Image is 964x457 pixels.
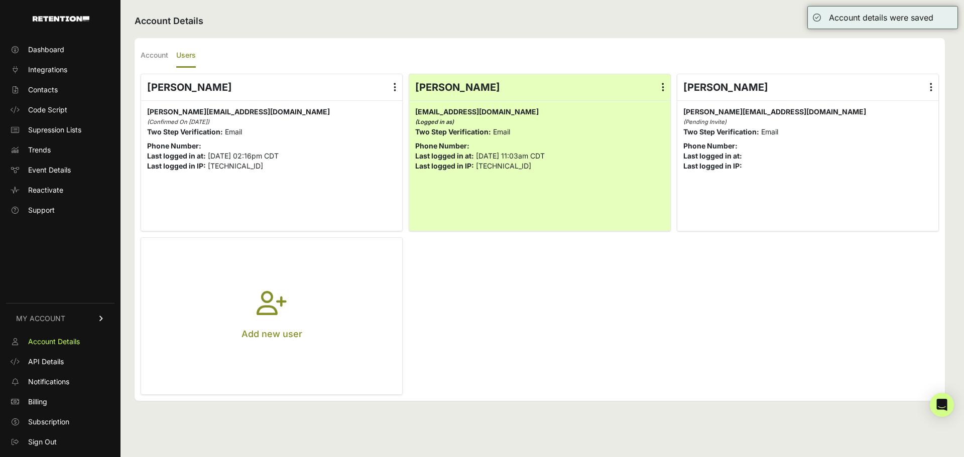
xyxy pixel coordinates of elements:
[493,127,510,136] span: Email
[829,12,933,24] div: Account details were saved
[6,102,114,118] a: Code Script
[415,107,539,116] span: [EMAIL_ADDRESS][DOMAIN_NAME]
[6,394,114,410] a: Billing
[28,65,67,75] span: Integrations
[28,85,58,95] span: Contacts
[6,434,114,450] a: Sign Out
[28,145,51,155] span: Trends
[415,151,474,160] strong: Last logged in at:
[147,127,223,136] strong: Two Step Verification:
[147,151,206,160] strong: Last logged in at:
[176,44,196,68] label: Users
[28,437,57,447] span: Sign Out
[683,118,727,125] i: (Pending Invite)
[6,142,114,158] a: Trends
[476,151,545,160] span: [DATE] 11:03am CDT
[415,127,491,136] strong: Two Step Verification:
[28,337,80,347] span: Account Details
[6,42,114,58] a: Dashboard
[225,127,242,136] span: Email
[476,162,531,170] span: [TECHNICAL_ID]
[6,414,114,430] a: Subscription
[141,44,168,68] label: Account
[33,16,89,22] img: Retention.com
[761,127,778,136] span: Email
[6,303,114,334] a: MY ACCOUNT
[28,377,69,387] span: Notifications
[242,327,302,341] p: Add new user
[208,151,279,160] span: [DATE] 02:16pm CDT
[28,125,81,135] span: Supression Lists
[28,357,64,367] span: API Details
[683,151,742,160] strong: Last logged in at:
[141,238,402,394] button: Add new user
[409,74,670,100] div: [PERSON_NAME]
[683,141,738,150] strong: Phone Number:
[135,14,945,28] h2: Account Details
[208,162,263,170] span: [TECHNICAL_ID]
[147,162,206,170] strong: Last logged in IP:
[28,397,47,407] span: Billing
[6,202,114,218] a: Support
[28,205,55,215] span: Support
[930,393,954,417] div: Open Intercom Messenger
[141,74,402,100] div: [PERSON_NAME]
[6,182,114,198] a: Reactivate
[415,162,474,170] strong: Last logged in IP:
[6,122,114,138] a: Supression Lists
[6,162,114,178] a: Event Details
[6,374,114,390] a: Notifications
[683,107,866,116] span: [PERSON_NAME][EMAIL_ADDRESS][DOMAIN_NAME]
[16,314,65,324] span: MY ACCOUNT
[147,141,201,150] strong: Phone Number:
[28,165,71,175] span: Event Details
[415,118,454,125] i: (Logged in as)
[28,185,63,195] span: Reactivate
[28,45,64,55] span: Dashboard
[6,62,114,78] a: Integrations
[6,334,114,350] a: Account Details
[6,354,114,370] a: API Details
[683,127,759,136] strong: Two Step Verification:
[683,162,742,170] strong: Last logged in IP:
[415,141,469,150] strong: Phone Number:
[28,105,67,115] span: Code Script
[147,107,330,116] span: [PERSON_NAME][EMAIL_ADDRESS][DOMAIN_NAME]
[147,118,209,125] i: (Confirmed On [DATE])
[6,82,114,98] a: Contacts
[28,417,69,427] span: Subscription
[677,74,938,100] div: [PERSON_NAME]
